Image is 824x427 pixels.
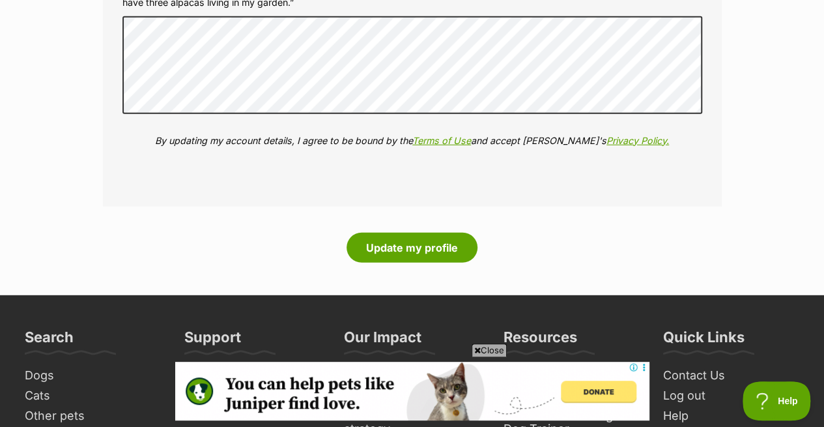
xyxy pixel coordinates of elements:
a: Other pets [20,406,166,426]
iframe: Help Scout Beacon - Open [743,381,811,420]
span: Close [472,344,507,357]
h3: Our Impact [344,328,421,354]
a: Dogs [20,366,166,386]
p: By updating my account details, I agree to be bound by the and accept [PERSON_NAME]'s [122,134,702,147]
iframe: Advertisement [175,362,649,420]
button: Update my profile [347,233,477,263]
h3: Resources [504,328,577,354]
a: Terms of Use [412,135,471,146]
h3: Quick Links [663,328,745,354]
h3: Search [25,328,74,354]
h3: Support [184,328,241,354]
a: Log out [658,386,804,406]
a: Cats [20,386,166,406]
a: Privacy Policy. [606,135,669,146]
a: Contact Us [658,366,804,386]
a: Help [658,406,804,426]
